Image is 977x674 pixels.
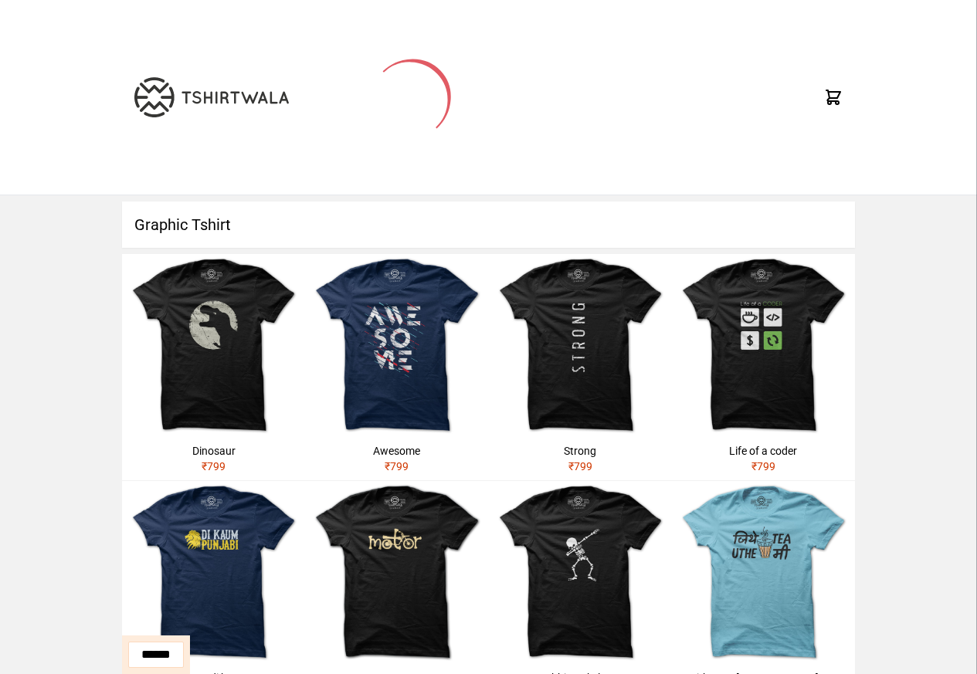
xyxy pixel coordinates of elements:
[489,254,672,480] a: Strong₹799
[568,460,592,472] span: ₹ 799
[672,254,855,437] img: life-of-a-coder.jpg
[672,254,855,480] a: Life of a coder₹799
[128,443,299,459] div: Dinosaur
[305,254,488,437] img: awesome.jpg
[122,481,305,664] img: shera-di-kaum-punjabi-1.jpg
[678,443,849,459] div: Life of a coder
[751,460,775,472] span: ₹ 799
[134,77,289,117] img: TW-LOGO-400-104.png
[305,481,488,664] img: motor.jpg
[489,254,672,437] img: strong.jpg
[202,460,226,472] span: ₹ 799
[489,481,672,664] img: skeleton-dabbing.jpg
[122,254,305,437] img: dinosaur.jpg
[305,254,488,480] a: Awesome₹799
[122,254,305,480] a: Dinosaur₹799
[385,460,409,472] span: ₹ 799
[311,443,482,459] div: Awesome
[672,481,855,664] img: jithe-tea-uthe-me.jpg
[122,202,855,248] h1: Graphic Tshirt
[495,443,666,459] div: Strong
